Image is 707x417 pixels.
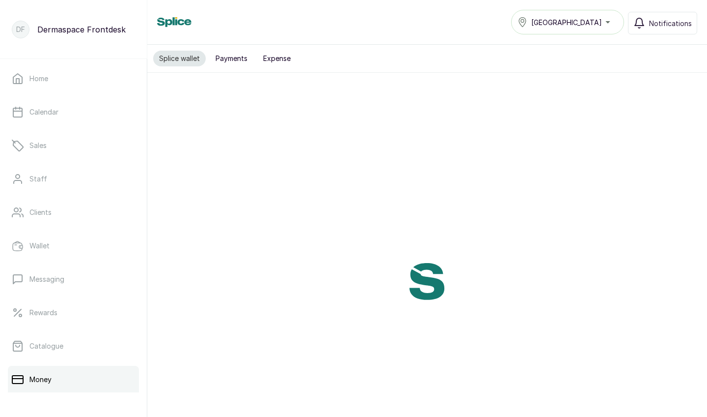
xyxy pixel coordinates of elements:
p: Sales [29,141,47,150]
span: [GEOGRAPHIC_DATA] [531,17,602,28]
a: Catalogue [8,332,139,360]
p: Money [29,375,52,385]
p: Clients [29,208,52,217]
p: Rewards [29,308,57,318]
a: Calendar [8,98,139,126]
a: Money [8,366,139,393]
p: Calendar [29,107,58,117]
p: Messaging [29,274,64,284]
p: Wallet [29,241,50,251]
a: Wallet [8,232,139,260]
button: Splice wallet [153,51,206,66]
p: Dermaspace Frontdesk [37,24,126,35]
a: Sales [8,132,139,159]
a: Staff [8,165,139,193]
a: Home [8,65,139,92]
p: Staff [29,174,47,184]
button: Payments [210,51,253,66]
button: Expense [257,51,297,66]
a: Rewards [8,299,139,327]
p: Catalogue [29,341,63,351]
span: Notifications [649,18,692,29]
a: Clients [8,199,139,226]
p: DF [16,25,25,34]
p: Home [29,74,48,84]
button: Notifications [628,12,697,34]
a: Messaging [8,266,139,293]
button: [GEOGRAPHIC_DATA] [511,10,624,34]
